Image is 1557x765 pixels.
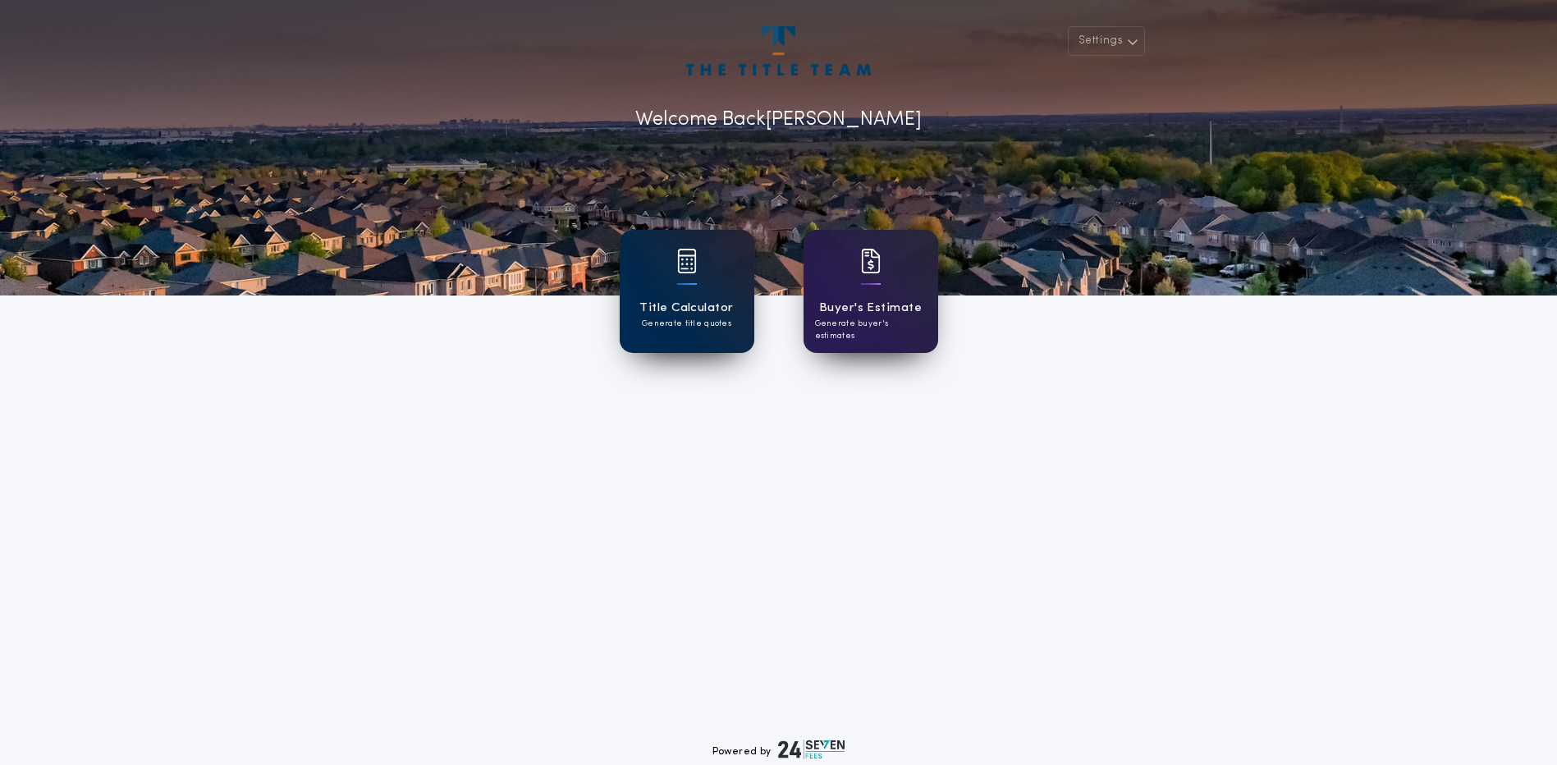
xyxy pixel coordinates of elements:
[804,230,938,353] a: card iconBuyer's EstimateGenerate buyer's estimates
[639,299,733,318] h1: Title Calculator
[778,740,845,759] img: logo
[861,249,881,273] img: card icon
[686,26,870,76] img: account-logo
[677,249,697,273] img: card icon
[635,105,922,135] p: Welcome Back [PERSON_NAME]
[815,318,927,342] p: Generate buyer's estimates
[1068,26,1145,56] button: Settings
[620,230,754,353] a: card iconTitle CalculatorGenerate title quotes
[819,299,922,318] h1: Buyer's Estimate
[642,318,731,330] p: Generate title quotes
[712,740,845,759] div: Powered by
